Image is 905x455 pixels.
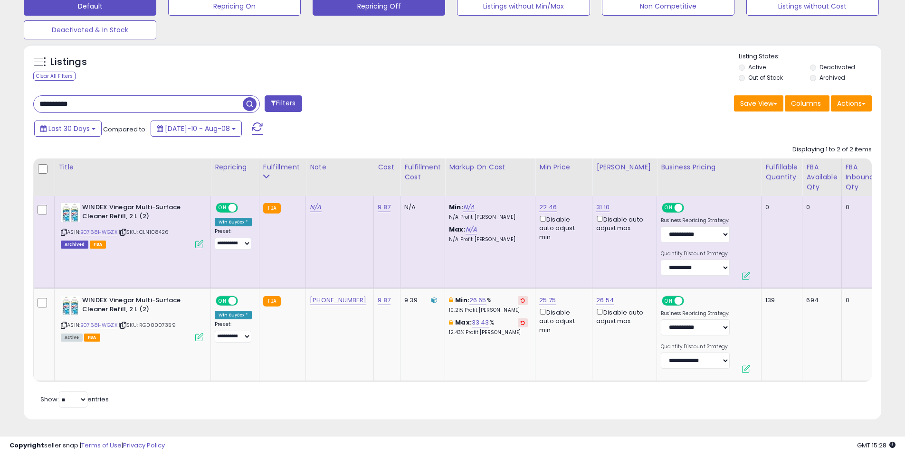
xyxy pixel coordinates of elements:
div: Cost [378,162,396,172]
label: Quantity Discount Strategy: [661,344,730,350]
div: 0 [846,203,871,212]
span: All listings currently available for purchase on Amazon [61,334,83,342]
img: 511Ind3BbTL._SL40_.jpg [61,296,80,315]
div: % [449,296,528,314]
div: 9.39 [404,296,438,305]
a: 9.87 [378,203,391,212]
div: Markup on Cost [449,162,531,172]
a: N/A [310,203,321,212]
span: [DATE]-10 - Aug-08 [165,124,230,133]
span: | SKU: RG00007359 [119,321,176,329]
span: OFF [237,204,252,212]
label: Active [748,63,766,71]
p: 10.21% Profit [PERSON_NAME] [449,307,528,314]
div: 694 [806,296,834,305]
div: 0 [846,296,871,305]
div: Business Pricing [661,162,757,172]
div: N/A [404,203,438,212]
div: Fulfillable Quantity [765,162,798,182]
div: Note [310,162,370,172]
span: ON [217,204,229,212]
span: Show: entries [40,395,109,404]
div: 139 [765,296,795,305]
div: Disable auto adjust min [539,307,585,334]
div: FBA inbound Qty [846,162,874,192]
span: ON [663,204,675,212]
span: 2025-09-9 15:28 GMT [857,441,895,450]
b: Max: [449,225,466,234]
div: Min Price [539,162,588,172]
a: 25.75 [539,296,556,305]
b: Max: [455,318,472,327]
div: Preset: [215,228,252,250]
span: FBA [90,241,106,249]
b: WINDEX Vinegar Multi-Surface Cleaner Refill, 2 L (2) [82,296,198,316]
span: ON [217,297,229,305]
span: OFF [683,297,698,305]
a: Privacy Policy [123,441,165,450]
div: Fulfillment [263,162,302,172]
a: 9.87 [378,296,391,305]
small: FBA [263,203,281,214]
label: Business Repricing Strategy: [661,310,730,317]
a: 33.43 [472,318,489,327]
a: N/A [463,203,475,212]
a: N/A [466,225,477,234]
span: | SKU: CLN108426 [119,228,169,236]
img: 511Ind3BbTL._SL40_.jpg [61,203,80,222]
span: Compared to: [103,125,147,134]
b: WINDEX Vinegar Multi-Surface Cleaner Refill, 2 L (2) [82,203,198,223]
label: Quantity Discount Strategy: [661,251,730,257]
label: Archived [819,74,845,82]
label: Deactivated [819,63,855,71]
strong: Copyright [10,441,44,450]
a: 26.65 [469,296,486,305]
a: 22.46 [539,203,557,212]
span: Columns [791,99,821,108]
span: Last 30 Days [48,124,90,133]
a: [PHONE_NUMBER] [310,296,366,305]
a: 26.54 [596,296,614,305]
span: OFF [237,297,252,305]
th: The percentage added to the cost of goods (COGS) that forms the calculator for Min & Max prices. [445,158,535,196]
h5: Listings [50,56,87,69]
div: Disable auto adjust max [596,214,649,232]
p: N/A Profit [PERSON_NAME] [449,214,528,221]
b: Min: [449,203,463,212]
button: [DATE]-10 - Aug-08 [151,121,242,137]
button: Last 30 Days [34,121,102,137]
b: Min: [455,296,469,305]
div: Win BuyBox * [215,218,252,226]
div: Displaying 1 to 2 of 2 items [792,145,872,154]
div: Disable auto adjust max [596,307,649,325]
div: Preset: [215,321,252,343]
button: Deactivated & In Stock [24,20,156,39]
div: FBA Available Qty [806,162,837,192]
a: B0768HWGZX [80,321,117,329]
div: 0 [765,203,795,212]
div: Title [58,162,207,172]
small: FBA [263,296,281,306]
div: Fulfillment Cost [404,162,441,182]
button: Filters [265,95,302,112]
div: 0 [806,203,834,212]
span: ON [663,297,675,305]
span: OFF [683,204,698,212]
p: Listing States: [739,52,881,61]
div: Disable auto adjust min [539,214,585,241]
div: Win BuyBox * [215,311,252,319]
button: Actions [831,95,872,111]
div: ASIN: [61,203,203,247]
div: Repricing [215,162,255,172]
button: Save View [734,95,783,111]
div: % [449,318,528,336]
div: ASIN: [61,296,203,340]
p: N/A Profit [PERSON_NAME] [449,236,528,243]
p: 12.43% Profit [PERSON_NAME] [449,329,528,336]
div: [PERSON_NAME] [596,162,653,172]
div: seller snap | | [10,441,165,450]
a: B0768HWGZX [80,228,117,236]
a: 31.10 [596,203,610,212]
label: Out of Stock [748,74,783,82]
label: Business Repricing Strategy: [661,217,730,224]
